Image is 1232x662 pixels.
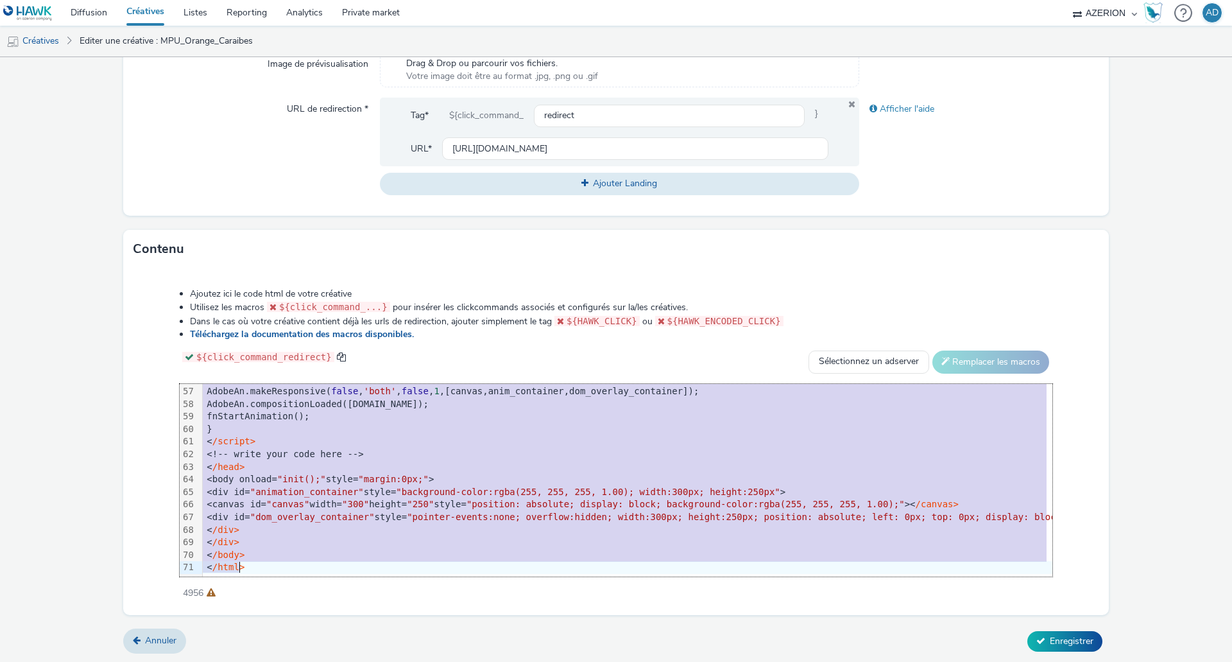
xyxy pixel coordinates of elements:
div: 61 [180,435,196,448]
div: 67 [180,511,196,524]
span: "init();" [277,474,326,484]
button: Remplacer les macros [932,351,1049,374]
span: Annuler [145,634,176,647]
span: "animation_container" [250,487,364,497]
span: 1 [434,386,439,396]
span: "margin:0px;" [358,474,429,484]
label: Image de prévisualisation [262,53,373,71]
span: "dom_overlay_container" [250,512,375,522]
div: < [203,461,1079,474]
span: "pointer-events:none; overflow:hidden; width:300px; height:250px; position: absolute; left: 0px; ... [407,512,1072,522]
img: undefined Logo [3,5,53,21]
span: false [402,386,429,396]
span: /div> [212,525,239,535]
a: Téléchargez la documentation des macros disponibles. [190,328,419,340]
div: <div id= style= > [203,486,1079,499]
label: URL de redirection * [282,98,373,116]
div: 62 [180,448,196,461]
div: 60 [180,423,196,436]
div: 66 [180,498,196,511]
span: "position: absolute; display: block; background-color:rgba(255, 255, 255, 1.00);" [466,499,905,509]
div: Afficher l'aide [859,98,1099,121]
div: 63 [180,461,196,474]
div: 65 [180,486,196,499]
span: 'both' [364,386,397,396]
li: Ajoutez ici le code html de votre créative [190,288,1052,301]
input: url... [442,137,828,160]
span: "250" [407,499,434,509]
span: ${click_command_...} [279,302,388,312]
div: <div id= style= > [203,511,1079,524]
div: 70 [180,549,196,562]
a: Annuler [123,629,186,653]
div: 59 [180,410,196,423]
div: fnStartAnimation(); [203,410,1079,423]
div: < [203,536,1079,549]
div: 58 [180,398,196,411]
span: /html> [212,562,245,572]
div: } [203,423,1079,436]
span: } [805,104,828,127]
li: Dans le cas où votre créative contient déjà les urls de redirection, ajouter simplement le tag ou [190,315,1052,328]
div: AdobeAn.makeResponsive( , , , ,[canvas,anim_container,dom_overlay_container]); [203,385,1079,398]
span: Drag & Drop ou parcourir vos fichiers. [406,57,598,70]
div: <body onload= style= > [203,473,1079,486]
div: < [203,561,1079,574]
div: <!-- write your code here --> [203,448,1079,461]
div: < [203,524,1079,537]
span: Votre image doit être au format .jpg, .png ou .gif [406,70,598,83]
span: copy to clipboard [337,353,346,361]
span: 4956 [183,587,203,600]
span: "background-color:rgba(255, 255, 255, 1.00); width:300px; height:250px" [396,487,780,497]
a: Editer une créative : MPU_Orange_Caraibes [73,26,259,57]
span: /div> [212,537,239,547]
div: <canvas id= width= height= style= >< [203,498,1079,511]
img: mobile [6,35,19,48]
div: 57 [180,385,196,398]
button: Enregistrer [1027,631,1102,652]
div: 71 [180,561,196,574]
div: 69 [180,536,196,549]
div: ${click_command_ [439,104,534,127]
span: false [331,386,358,396]
li: Utilisez les macros pour insérer les clickcommands associés et configurés sur la/les créatives. [190,301,1052,314]
div: AD [1206,3,1219,22]
span: "300" [342,499,369,509]
span: /head> [212,462,245,472]
img: Hawk Academy [1143,3,1163,23]
div: < [203,435,1079,448]
div: 68 [180,524,196,537]
div: AdobeAn.compositionLoaded([DOMAIN_NAME]); [203,398,1079,411]
span: ${HAWK_CLICK} [567,316,637,326]
span: Ajouter Landing [593,177,657,189]
span: /body> [212,550,245,560]
span: ${HAWK_ENCODED_CLICK} [667,316,781,326]
span: Enregistrer [1050,635,1093,647]
span: "canvas" [266,499,309,509]
button: Ajouter Landing [380,173,859,195]
div: 64 [180,473,196,486]
div: < [203,549,1079,562]
span: /script> [212,436,255,446]
h3: Contenu [133,240,184,259]
span: /canvas> [916,499,959,509]
span: ${click_command_redirect} [196,352,332,362]
div: Longueur maximale conseillée 3000 caractères. [207,587,216,600]
a: Hawk Academy [1143,3,1168,23]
